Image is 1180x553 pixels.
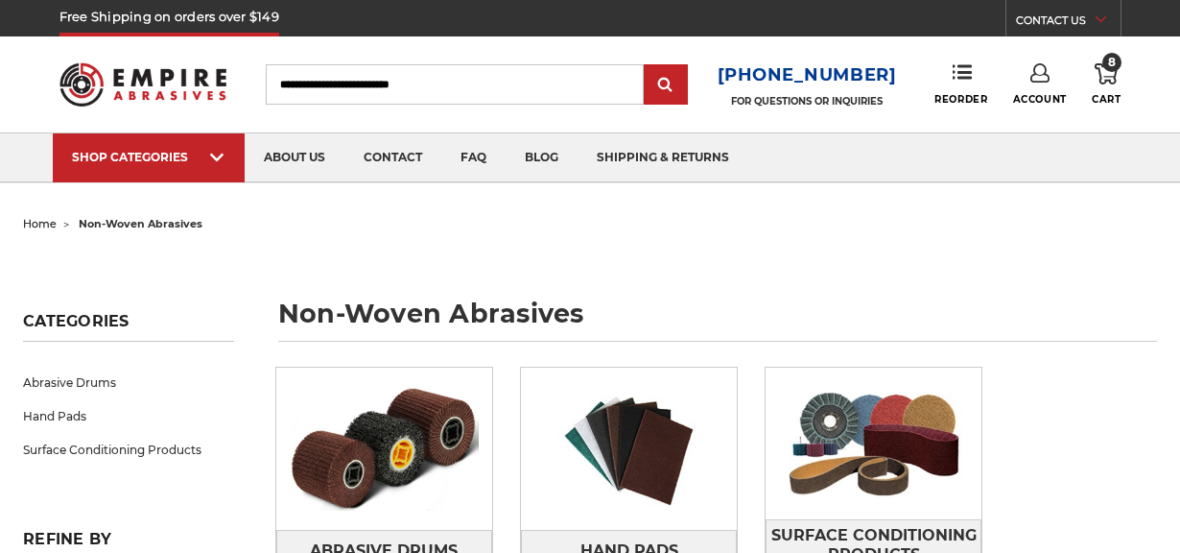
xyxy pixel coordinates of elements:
[521,373,737,524] img: Hand Pads
[59,52,226,117] img: Empire Abrasives
[718,95,897,108] p: FOR QUESTIONS OR INQUIRIES
[72,150,225,164] div: SHOP CATEGORIES
[245,133,344,182] a: about us
[23,399,234,433] a: Hand Pads
[1013,93,1067,106] span: Account
[1102,53,1121,72] span: 8
[23,366,234,399] a: Abrasive Drums
[278,301,1157,342] h1: non-woven abrasives
[79,217,202,230] span: non-woven abrasives
[441,133,506,182] a: faq
[1092,63,1121,106] a: 8 Cart
[23,433,234,467] a: Surface Conditioning Products
[766,368,981,519] img: Surface Conditioning Products
[647,66,685,105] input: Submit
[23,217,57,230] a: home
[1092,93,1121,106] span: Cart
[1016,10,1121,36] a: CONTACT US
[718,61,897,89] a: [PHONE_NUMBER]
[934,63,987,105] a: Reorder
[23,312,234,342] h5: Categories
[934,93,987,106] span: Reorder
[276,373,492,524] img: Abrasive Drums
[344,133,441,182] a: contact
[578,133,748,182] a: shipping & returns
[506,133,578,182] a: blog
